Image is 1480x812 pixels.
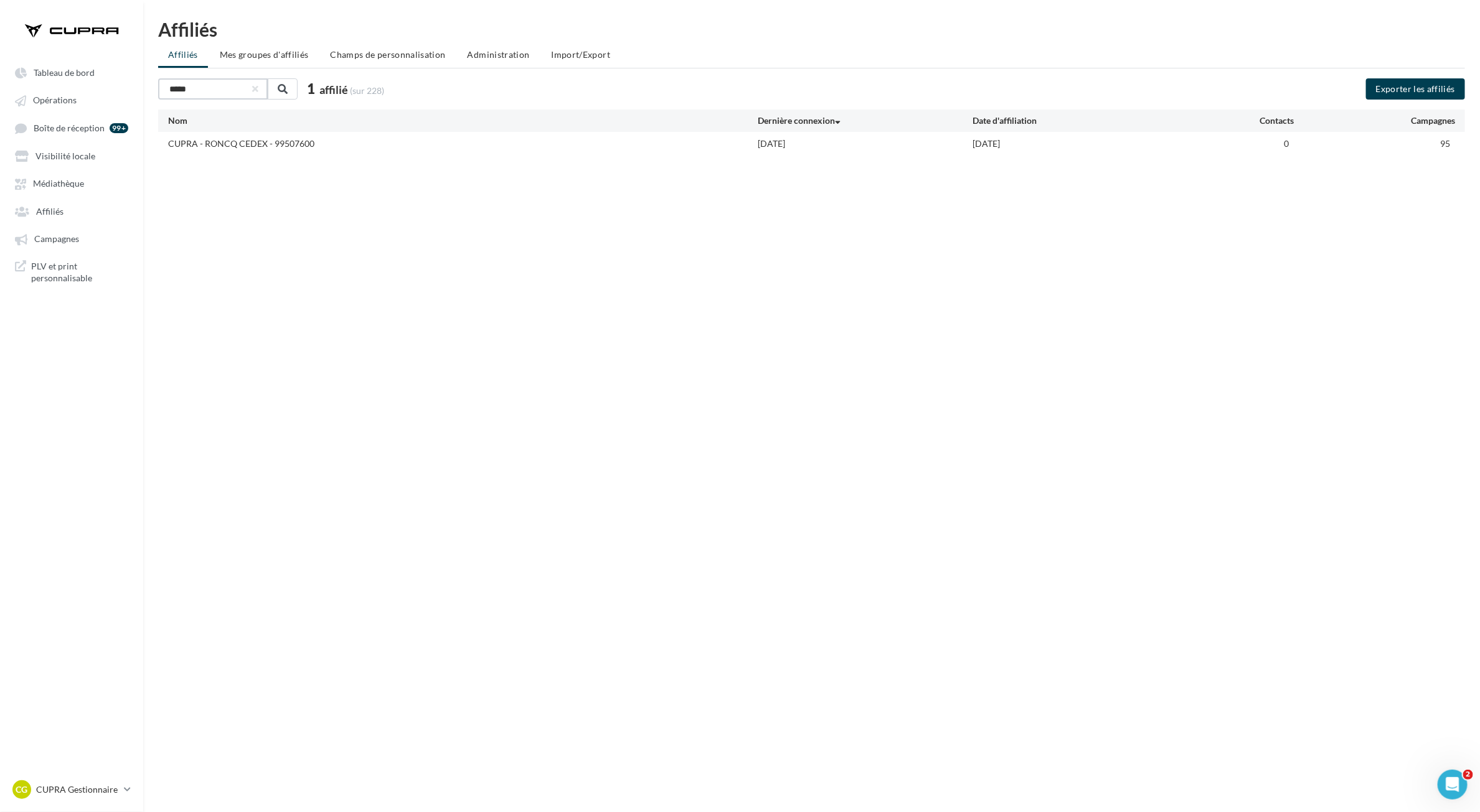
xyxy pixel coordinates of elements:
[973,114,1187,127] div: Date d'affiliation
[110,123,128,133] div: 99+
[7,172,136,194] a: Médiathèque
[16,783,28,796] span: CG
[7,227,136,250] a: Campagnes
[34,67,95,78] span: Tableau de bord
[1284,138,1289,149] span: 0
[758,114,973,127] div: Dernière connexion
[220,49,309,60] span: Mes groupes d'affiliés
[7,144,136,167] a: Visibilité locale
[33,95,77,106] span: Opérations
[331,49,446,60] span: Champs de personnalisation
[319,83,348,96] span: affilié
[1366,78,1465,100] button: Exporter les affiliés
[31,260,128,284] span: PLV et print personnalisable
[1438,770,1468,800] iframe: Intercom live chat
[158,20,1465,39] div: Affiliés
[168,138,314,150] div: CUPRA - RONCQ CEDEX - 99507600
[35,151,95,161] span: Visibilité locale
[36,206,64,217] span: Affiliés
[33,179,84,189] span: Médiathèque
[468,49,530,60] span: Administration
[1440,138,1450,149] span: 95
[34,123,105,133] span: Boîte de réception
[10,778,133,801] a: CG CUPRA Gestionnaire
[350,85,384,96] span: (sur 228)
[7,88,136,111] a: Opérations
[1294,114,1455,127] div: Campagnes
[7,116,136,139] a: Boîte de réception 99+
[34,234,79,245] span: Campagnes
[1187,114,1294,127] div: Contacts
[552,49,611,60] span: Import/Export
[7,61,136,83] a: Tableau de bord
[7,255,136,289] a: PLV et print personnalisable
[758,138,973,150] div: [DATE]
[168,114,758,127] div: Nom
[307,79,315,98] span: 1
[973,138,1187,150] div: [DATE]
[36,783,119,796] p: CUPRA Gestionnaire
[1463,770,1473,780] span: 2
[7,200,136,222] a: Affiliés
